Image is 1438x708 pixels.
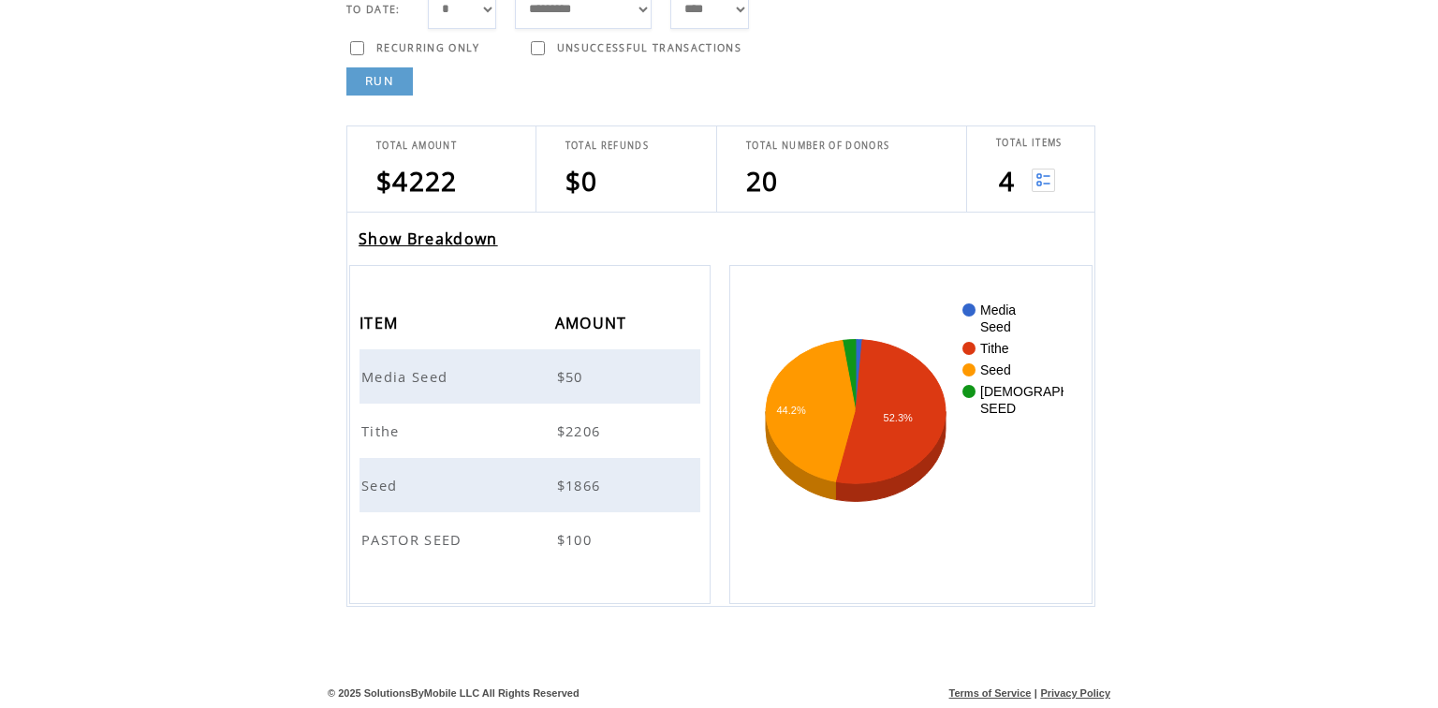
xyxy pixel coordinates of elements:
[980,341,1009,356] text: Tithe
[346,67,413,96] a: RUN
[949,687,1032,699] a: Terms of Service
[361,476,402,493] a: Seed
[980,362,1011,377] text: Seed
[376,140,457,152] span: TOTAL AMOUNT
[1040,687,1110,699] a: Privacy Policy
[555,317,632,328] a: AMOUNT
[557,530,596,549] span: $100
[361,530,467,547] a: PASTOR SEED
[557,41,741,54] span: UNSUCCESSFUL TRANSACTIONS
[359,308,403,343] span: ITEM
[999,163,1015,199] span: 4
[376,41,480,54] span: RECURRING ONLY
[361,367,452,386] span: Media Seed
[376,163,458,199] span: $4222
[361,476,402,494] span: Seed
[361,421,404,438] a: Tithe
[557,476,606,494] span: $1866
[746,163,779,199] span: 20
[565,163,598,199] span: $0
[361,530,467,549] span: PASTOR SEED
[557,421,606,440] span: $2206
[980,401,1016,416] text: SEED
[359,229,498,249] a: Show Breakdown
[980,302,1016,317] text: Media
[557,367,588,386] span: $50
[328,687,580,699] span: © 2025 SolutionsByMobile LLC All Rights Reserved
[555,308,632,343] span: AMOUNT
[361,421,404,440] span: Tithe
[996,137,1063,149] span: TOTAL ITEMS
[1032,169,1055,192] img: View list
[746,140,889,152] span: TOTAL NUMBER OF DONORS
[884,411,913,422] text: 52.3%
[1034,687,1037,699] span: |
[758,294,1064,575] svg: A chart.
[361,367,452,384] a: Media Seed
[980,319,1011,334] text: Seed
[346,3,401,16] span: TO DATE:
[359,317,403,328] a: ITEM
[776,405,805,416] text: 44.2%
[565,140,649,152] span: TOTAL REFUNDS
[980,384,1127,399] text: [DEMOGRAPHIC_DATA]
